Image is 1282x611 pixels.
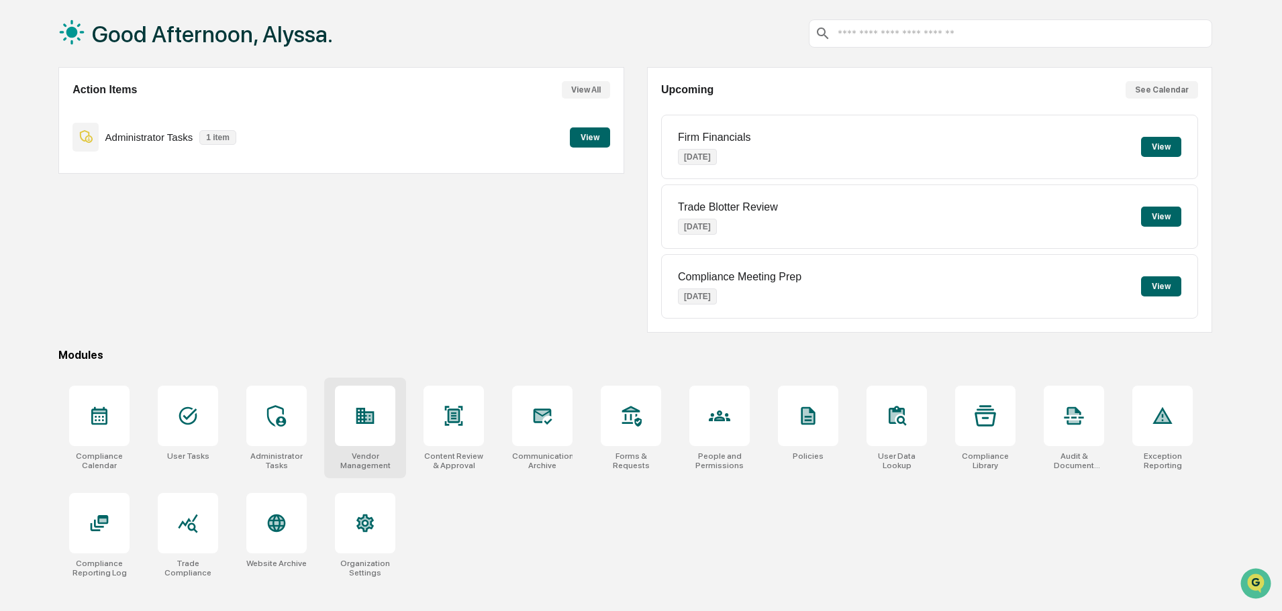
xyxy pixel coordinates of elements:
a: 🖐️Preclearance [8,164,92,188]
a: Powered byPylon [95,227,162,237]
div: 🗄️ [97,170,108,181]
div: Website Archive [246,559,307,568]
a: View [570,130,610,143]
div: 🔎 [13,196,24,207]
p: [DATE] [678,219,717,235]
div: Compliance Reporting Log [69,559,130,577]
button: View [1141,207,1181,227]
div: Organization Settings [335,559,395,577]
div: 🖐️ [13,170,24,181]
div: People and Permissions [689,451,750,470]
button: Start new chat [228,107,244,123]
div: Content Review & Approval [424,451,484,470]
div: Trade Compliance [158,559,218,577]
img: 1746055101610-c473b297-6a78-478c-a979-82029cc54cd1 [13,103,38,127]
span: Preclearance [27,169,87,182]
span: Attestations [111,169,166,182]
div: Start new chat [46,103,220,116]
p: Trade Blotter Review [678,201,778,213]
div: We're available if you need us! [46,116,170,127]
div: Forms & Requests [601,451,661,470]
a: 🔎Data Lookup [8,189,90,213]
p: [DATE] [678,149,717,165]
iframe: Open customer support [1239,567,1275,603]
div: Communications Archive [512,451,573,470]
p: Compliance Meeting Prep [678,271,801,283]
button: View [570,127,610,148]
h1: Good Afternoon, Alyssa. [92,21,333,48]
button: View [1141,276,1181,296]
span: Pylon [134,227,162,237]
button: View [1141,137,1181,157]
h2: Upcoming [661,84,713,96]
div: Policies [793,451,824,461]
p: How can we help? [13,28,244,50]
div: Compliance Library [955,451,1016,470]
p: Firm Financials [678,131,750,144]
p: [DATE] [678,288,717,304]
div: Exception Reporting [1132,451,1193,470]
button: View All [562,81,610,99]
div: User Tasks [167,451,209,461]
div: Vendor Management [335,451,395,470]
div: Compliance Calendar [69,451,130,470]
div: Modules [58,349,1212,362]
button: See Calendar [1126,81,1198,99]
span: Data Lookup [27,195,85,208]
a: 🗄️Attestations [92,164,172,188]
div: User Data Lookup [867,451,927,470]
p: Administrator Tasks [105,131,193,143]
div: Audit & Document Logs [1044,451,1104,470]
p: 1 item [199,130,236,145]
h2: Action Items [72,84,137,96]
div: Administrator Tasks [246,451,307,470]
